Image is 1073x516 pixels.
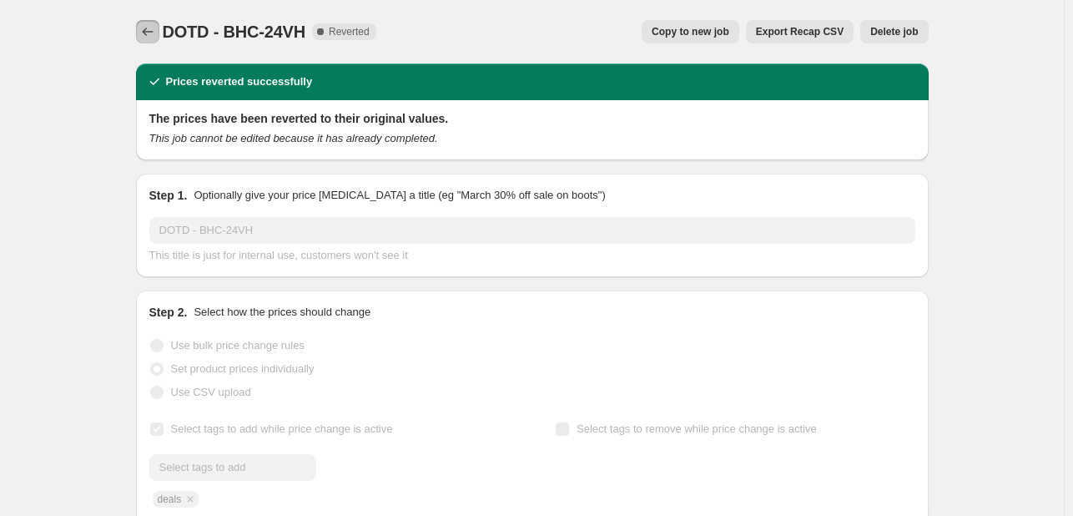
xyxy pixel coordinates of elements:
[166,73,313,90] h2: Prices reverted successfully
[171,422,393,435] span: Select tags to add while price change is active
[329,25,370,38] span: Reverted
[171,362,315,375] span: Set product prices individually
[194,304,370,321] p: Select how the prices should change
[870,25,918,38] span: Delete job
[136,20,159,43] button: Price change jobs
[149,454,316,481] input: Select tags to add
[149,217,915,244] input: 30% off holiday sale
[642,20,739,43] button: Copy to new job
[652,25,729,38] span: Copy to new job
[149,132,438,144] i: This job cannot be edited because it has already completed.
[163,23,305,41] span: DOTD - BHC-24VH
[149,187,188,204] h2: Step 1.
[171,386,251,398] span: Use CSV upload
[171,339,305,352] span: Use bulk price change rules
[149,110,915,127] h2: The prices have been reverted to their original values.
[149,249,408,261] span: This title is just for internal use, customers won't see it
[577,422,817,435] span: Select tags to remove while price change is active
[860,20,928,43] button: Delete job
[756,25,844,38] span: Export Recap CSV
[746,20,854,43] button: Export Recap CSV
[194,187,605,204] p: Optionally give your price [MEDICAL_DATA] a title (eg "March 30% off sale on boots")
[149,304,188,321] h2: Step 2.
